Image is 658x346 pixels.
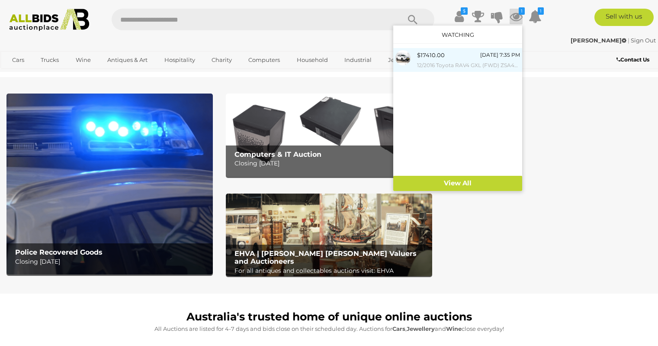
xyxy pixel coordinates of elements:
[234,158,428,169] p: Closing [DATE]
[616,56,649,63] b: Contact Us
[226,94,432,176] img: Computers & IT Auction
[453,9,465,24] a: $
[631,37,656,44] a: Sign Out
[70,53,96,67] a: Wine
[391,9,434,30] button: Search
[446,325,462,332] strong: Wine
[510,9,523,24] a: 1
[206,53,238,67] a: Charity
[395,50,411,65] img: 54564-1a_ex.jpg
[6,94,213,275] a: Police Recovered Goods Police Recovered Goods Closing [DATE]
[226,194,432,276] a: EHVA | Evans Hastings Valuers and Auctioneers EHVA | [PERSON_NAME] [PERSON_NAME] Valuers and Auct...
[6,53,30,67] a: Cars
[628,37,629,44] span: |
[11,311,647,323] h1: Australia's trusted home of unique online auctions
[159,53,201,67] a: Hospitality
[226,194,432,276] img: EHVA | Evans Hastings Valuers and Auctioneers
[529,9,542,24] a: 1
[417,52,445,58] span: $17410.00
[571,37,628,44] a: [PERSON_NAME]
[594,9,654,26] a: Sell with us
[382,53,420,67] a: Jewellery
[35,53,64,67] a: Trucks
[519,7,525,15] i: 1
[339,53,377,67] a: Industrial
[15,256,209,267] p: Closing [DATE]
[15,248,103,256] b: Police Recovered Goods
[102,53,153,67] a: Antiques & Art
[234,150,321,158] b: Computers & IT Auction
[616,55,652,65] a: Contact Us
[480,50,520,60] div: [DATE] 7:35 PM
[407,325,435,332] strong: Jewellery
[234,265,428,276] p: For all antiques and collectables auctions visit: EHVA
[243,53,286,67] a: Computers
[461,7,468,15] i: $
[392,325,405,332] strong: Cars
[6,94,213,275] img: Police Recovered Goods
[291,53,334,67] a: Household
[417,61,520,70] small: 12/2016 Toyota RAV4 GXL (FWD) ZSA42R MY17 4d Wagon Glacier White 2.0L
[571,37,626,44] strong: [PERSON_NAME]
[11,324,647,334] p: All Auctions are listed for 4-7 days and bids close on their scheduled day. Auctions for , and cl...
[5,9,94,31] img: Allbids.com.au
[442,31,474,38] a: Watching
[538,7,544,15] i: 1
[234,249,417,265] b: EHVA | [PERSON_NAME] [PERSON_NAME] Valuers and Auctioneers
[393,176,522,191] a: View All
[6,67,79,81] a: [GEOGRAPHIC_DATA]
[393,48,522,72] a: $17410.00 [DATE] 7:35 PM 12/2016 Toyota RAV4 GXL (FWD) ZSA42R MY17 4d Wagon Glacier White 2.0L
[226,94,432,176] a: Computers & IT Auction Computers & IT Auction Closing [DATE]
